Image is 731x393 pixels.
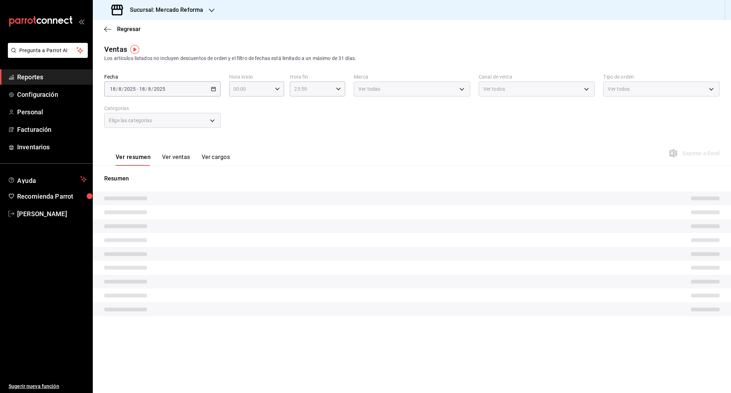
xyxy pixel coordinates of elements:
[124,86,136,92] input: ----
[130,45,139,54] img: Tooltip marker
[17,72,87,82] span: Reportes
[603,74,720,79] label: Tipo de orden
[104,55,720,62] div: Los artículos listados no incluyen descuentos de orden y el filtro de fechas está limitado a un m...
[104,26,141,33] button: Regresar
[483,85,505,93] span: Ver todos
[9,383,87,390] span: Sugerir nueva función
[17,175,77,184] span: Ayuda
[116,154,230,166] div: navigation tabs
[17,107,87,117] span: Personal
[17,209,87,219] span: [PERSON_NAME]
[148,86,151,92] input: --
[122,86,124,92] span: /
[104,74,221,79] label: Fecha
[79,19,84,24] button: open_drawer_menu
[19,47,77,54] span: Pregunta a Parrot AI
[104,44,127,55] div: Ventas
[17,142,87,152] span: Inventarios
[5,52,88,59] a: Pregunta a Parrot AI
[151,86,153,92] span: /
[145,86,147,92] span: /
[202,154,230,166] button: Ver cargos
[229,74,284,79] label: Hora inicio
[358,85,380,93] span: Ver todas
[117,26,141,33] span: Regresar
[139,86,145,92] input: --
[8,43,88,58] button: Pregunta a Parrot AI
[162,154,190,166] button: Ver ventas
[608,85,630,93] span: Ver todos
[17,125,87,134] span: Facturación
[17,191,87,201] span: Recomienda Parrot
[153,86,166,92] input: ----
[116,154,151,166] button: Ver resumen
[104,106,221,111] label: Categorías
[118,86,122,92] input: --
[116,86,118,92] span: /
[354,74,470,79] label: Marca
[290,74,345,79] label: Hora fin
[124,6,203,14] h3: Sucursal: Mercado Reforma
[104,174,720,183] p: Resumen
[17,90,87,99] span: Configuración
[110,86,116,92] input: --
[479,74,595,79] label: Canal de venta
[137,86,138,92] span: -
[109,117,152,124] span: Elige las categorías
